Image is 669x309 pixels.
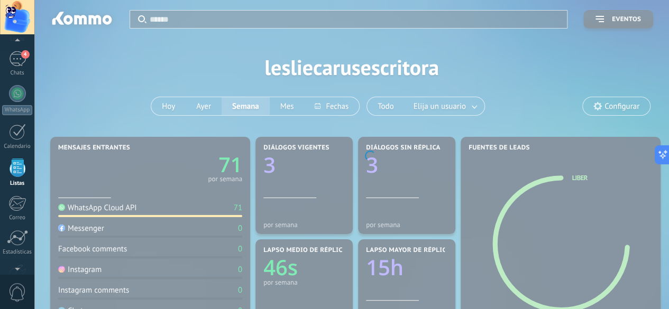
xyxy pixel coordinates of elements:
[21,50,30,59] span: 4
[2,214,33,221] div: Correo
[2,180,33,187] div: Listas
[2,105,32,115] div: WhatsApp
[2,249,33,256] div: Estadísticas
[2,70,33,77] div: Chats
[2,143,33,150] div: Calendario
